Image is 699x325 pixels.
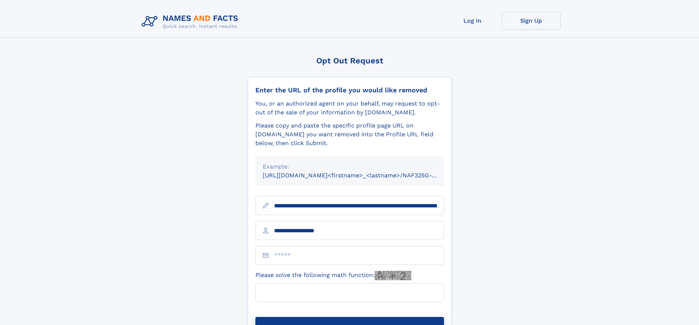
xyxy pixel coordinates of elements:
[248,56,452,65] div: Opt Out Request
[255,271,411,280] label: Please solve the following math function:
[263,162,437,171] div: Example:
[502,12,561,30] a: Sign Up
[263,172,458,179] small: [URL][DOMAIN_NAME]<firstname>_<lastname>/NAF325G-xxxxxxxx
[255,99,444,117] div: You, or an authorized agent on your behalf, may request to opt-out of the sale of your informatio...
[139,12,244,32] img: Logo Names and Facts
[255,121,444,148] div: Please copy and paste the specific profile page URL on [DOMAIN_NAME] you want removed into the Pr...
[443,12,502,30] a: Log In
[255,86,444,94] div: Enter the URL of the profile you would like removed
